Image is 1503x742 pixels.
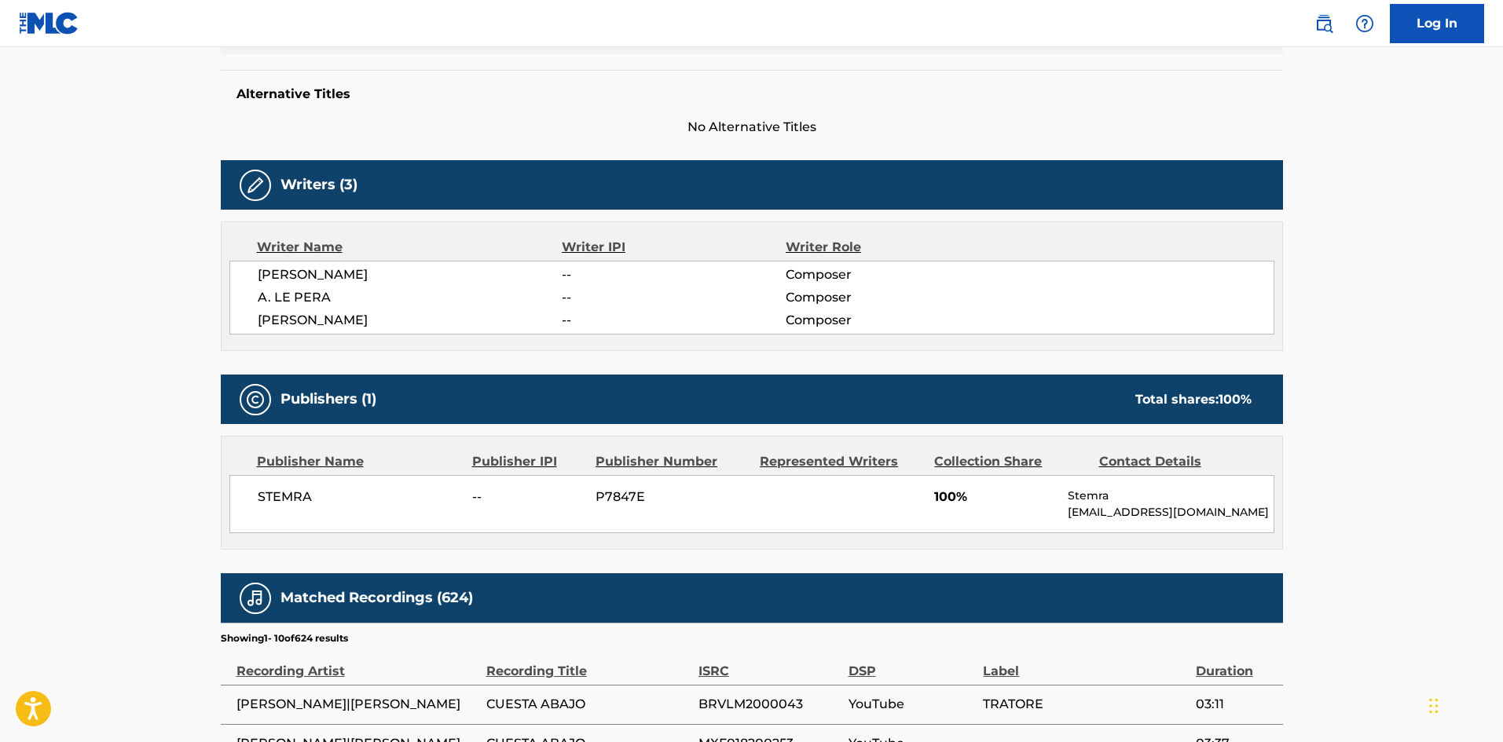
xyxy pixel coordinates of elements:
[258,265,563,284] span: [PERSON_NAME]
[472,452,584,471] div: Publisher IPI
[1314,14,1333,33] img: search
[257,452,460,471] div: Publisher Name
[221,118,1283,137] span: No Alternative Titles
[246,390,265,409] img: Publishers
[698,695,841,714] span: BRVLM2000043
[562,311,785,330] span: --
[1068,504,1273,521] p: [EMAIL_ADDRESS][DOMAIN_NAME]
[280,390,376,408] h5: Publishers (1)
[562,288,785,307] span: --
[983,645,1187,681] div: Label
[486,645,691,681] div: Recording Title
[596,488,748,506] span: P7847E
[562,238,786,257] div: Writer IPI
[786,288,989,307] span: Composer
[280,176,357,194] h5: Writers (3)
[698,645,841,681] div: ISRC
[221,631,348,645] p: Showing 1 - 10 of 624 results
[562,265,785,284] span: --
[258,311,563,330] span: [PERSON_NAME]
[596,452,748,471] div: Publisher Number
[1355,14,1374,33] img: help
[1390,4,1484,43] a: Log In
[246,176,265,195] img: Writers
[257,238,563,257] div: Writer Name
[19,12,79,35] img: MLC Logo
[849,695,976,714] span: YouTube
[934,488,1056,506] span: 100%
[236,645,478,681] div: Recording Artist
[786,311,989,330] span: Composer
[1349,8,1380,39] div: Help
[280,589,473,607] h5: Matched Recordings (624)
[246,589,265,608] img: Matched Recordings
[1308,8,1340,39] a: Public Search
[1099,452,1252,471] div: Contact Details
[236,86,1267,102] h5: Alternative Titles
[472,488,584,506] span: --
[1196,645,1275,681] div: Duration
[934,452,1087,471] div: Collection Share
[1424,667,1503,742] iframe: Chat Widget
[1429,682,1439,729] div: Drag
[760,452,922,471] div: Represented Writers
[258,288,563,307] span: A. LE PERA
[849,645,976,681] div: DSP
[786,238,989,257] div: Writer Role
[1196,695,1275,714] span: 03:11
[786,265,989,284] span: Composer
[983,695,1187,714] span: TRATORE
[236,695,478,714] span: [PERSON_NAME]|[PERSON_NAME]
[1135,390,1252,409] div: Total shares:
[1068,488,1273,504] p: Stemra
[258,488,461,506] span: STEMRA
[486,695,691,714] span: CUESTA ABAJO
[1219,392,1252,407] span: 100 %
